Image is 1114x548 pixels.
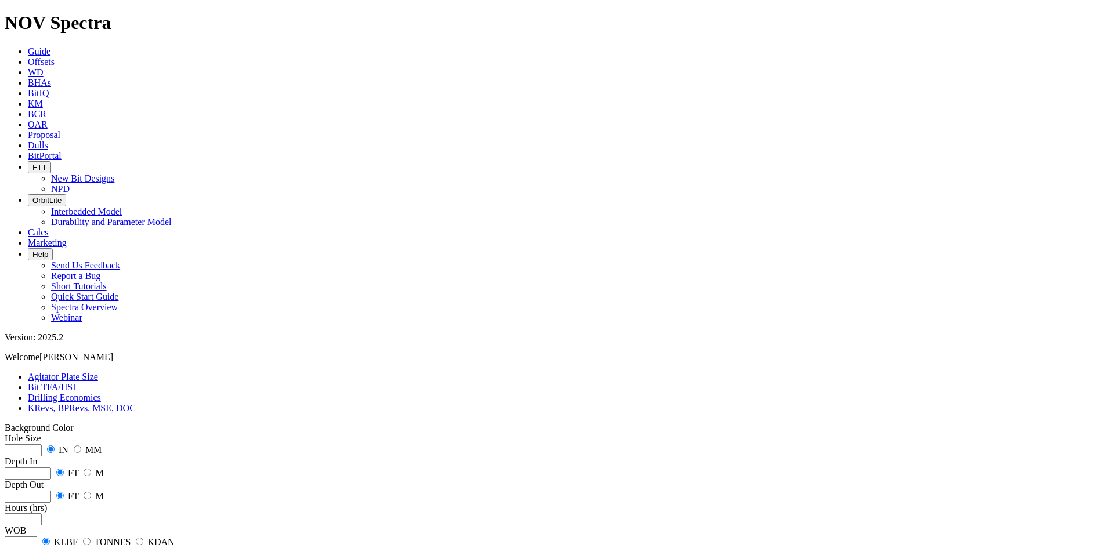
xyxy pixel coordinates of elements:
[95,468,103,478] label: M
[28,238,67,248] a: Marketing
[28,393,101,402] a: Drilling Economics
[95,537,131,547] label: TONNES
[51,271,100,281] a: Report a Bug
[5,332,1109,343] div: Version: 2025.2
[28,119,48,129] a: OAR
[51,260,120,270] a: Send Us Feedback
[95,491,103,501] label: M
[5,456,37,466] label: Depth In
[28,403,136,413] a: KRevs, BPRevs, MSE, DOC
[51,281,107,291] a: Short Tutorials
[28,372,98,382] a: Agitator Plate Size
[32,163,46,172] span: FTT
[28,67,44,77] a: WD
[28,130,60,140] a: Proposal
[5,12,1109,34] h1: NOV Spectra
[32,196,62,205] span: OrbitLite
[28,88,49,98] a: BitIQ
[28,227,49,237] a: Calcs
[68,468,78,478] label: FT
[28,78,51,88] a: BHAs
[51,184,70,194] a: NPD
[28,140,48,150] a: Dulls
[5,352,1109,362] p: Welcome
[68,491,78,501] label: FT
[28,109,46,119] a: BCR
[39,352,113,362] span: [PERSON_NAME]
[28,382,76,392] a: Bit TFA/HSI
[51,313,82,322] a: Webinar
[5,433,41,443] label: Hole Size
[59,445,68,455] label: IN
[28,248,53,260] button: Help
[54,537,78,547] label: KLBF
[28,161,51,173] button: FTT
[28,99,43,108] a: KM
[5,503,47,513] label: Hours (hrs)
[51,292,118,302] a: Quick Start Guide
[5,480,44,489] label: Depth Out
[51,217,172,227] a: Durability and Parameter Model
[5,423,74,433] a: Toggle Light/Dark Background Color
[51,206,122,216] a: Interbedded Model
[28,151,62,161] a: BitPortal
[85,445,102,455] label: MM
[28,46,50,56] a: Guide
[51,302,118,312] a: Spectra Overview
[28,194,66,206] button: OrbitLite
[51,173,114,183] a: New Bit Designs
[147,537,174,547] label: KDAN
[5,525,26,535] label: WOB
[32,250,48,259] span: Help
[28,57,55,67] a: Offsets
